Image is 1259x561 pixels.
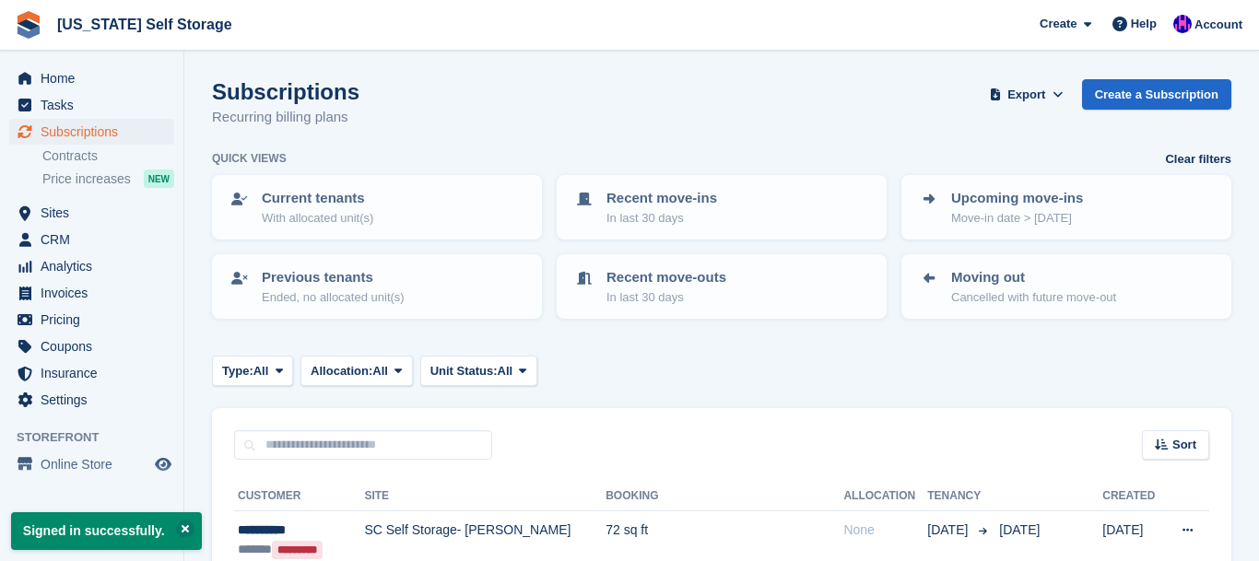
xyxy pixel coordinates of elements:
span: Sort [1172,436,1196,454]
a: Upcoming move-ins Move-in date > [DATE] [903,177,1230,238]
p: Cancelled with future move-out [951,288,1116,307]
p: Recent move-outs [606,267,726,288]
span: Create [1040,15,1077,33]
img: Christopher Ganser [1173,15,1192,33]
span: All [498,362,513,380]
p: Previous tenants [262,267,405,288]
a: menu [9,360,174,386]
p: In last 30 days [606,288,726,307]
img: stora-icon-8386f47178a22dfd0bd8f6a31ec36ba5ce8667c1dd55bd0f319d3a0aa187defe.svg [15,11,42,39]
button: Allocation: All [300,356,413,386]
h6: Quick views [212,150,287,167]
h1: Subscriptions [212,79,359,104]
button: Type: All [212,356,293,386]
span: Allocation: [311,362,372,380]
a: menu [9,307,174,333]
span: Home [41,65,151,91]
span: Subscriptions [41,119,151,145]
a: menu [9,200,174,226]
p: Signed in successfully. [11,512,202,550]
div: NEW [144,169,174,188]
p: Recent move-ins [606,188,717,209]
span: Coupons [41,333,151,359]
a: menu [9,119,174,145]
div: None [843,520,927,540]
span: Price increases [42,170,131,188]
a: menu [9,451,174,477]
a: Contracts [42,147,174,165]
a: Moving out Cancelled with future move-out [903,256,1230,317]
span: Invoices [41,280,151,306]
th: Customer [234,482,364,511]
span: [DATE] [927,520,971,540]
p: With allocated unit(s) [262,209,373,228]
a: Price increases NEW [42,169,174,189]
span: Pricing [41,307,151,333]
span: Type: [222,362,253,380]
th: Created [1102,482,1164,511]
a: Current tenants With allocated unit(s) [214,177,540,238]
th: Allocation [843,482,927,511]
p: In last 30 days [606,209,717,228]
a: menu [9,387,174,413]
span: All [372,362,388,380]
button: Unit Status: All [420,356,537,386]
span: Unit Status: [430,362,498,380]
span: Help [1131,15,1157,33]
span: Tasks [41,92,151,118]
p: Recurring billing plans [212,107,359,128]
span: Settings [41,387,151,413]
p: Move-in date > [DATE] [951,209,1083,228]
span: Online Store [41,451,151,477]
p: Current tenants [262,188,373,209]
span: Account [1194,16,1242,34]
span: Sites [41,200,151,226]
span: CRM [41,227,151,252]
p: Upcoming move-ins [951,188,1083,209]
th: Booking [606,482,843,511]
a: Recent move-outs In last 30 days [559,256,885,317]
span: Analytics [41,253,151,279]
th: Site [364,482,606,511]
a: [US_STATE] Self Storage [50,9,240,40]
a: Clear filters [1165,150,1231,169]
p: Ended, no allocated unit(s) [262,288,405,307]
a: menu [9,333,174,359]
button: Export [986,79,1067,110]
span: Insurance [41,360,151,386]
a: Recent move-ins In last 30 days [559,177,885,238]
a: menu [9,253,174,279]
a: Preview store [152,453,174,475]
a: Create a Subscription [1082,79,1231,110]
a: menu [9,65,174,91]
p: Moving out [951,267,1116,288]
a: menu [9,227,174,252]
span: Storefront [17,428,183,447]
a: menu [9,280,174,306]
a: Previous tenants Ended, no allocated unit(s) [214,256,540,317]
span: [DATE] [999,522,1040,537]
span: Export [1007,86,1045,104]
th: Tenancy [927,482,992,511]
a: menu [9,92,174,118]
span: All [253,362,269,380]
